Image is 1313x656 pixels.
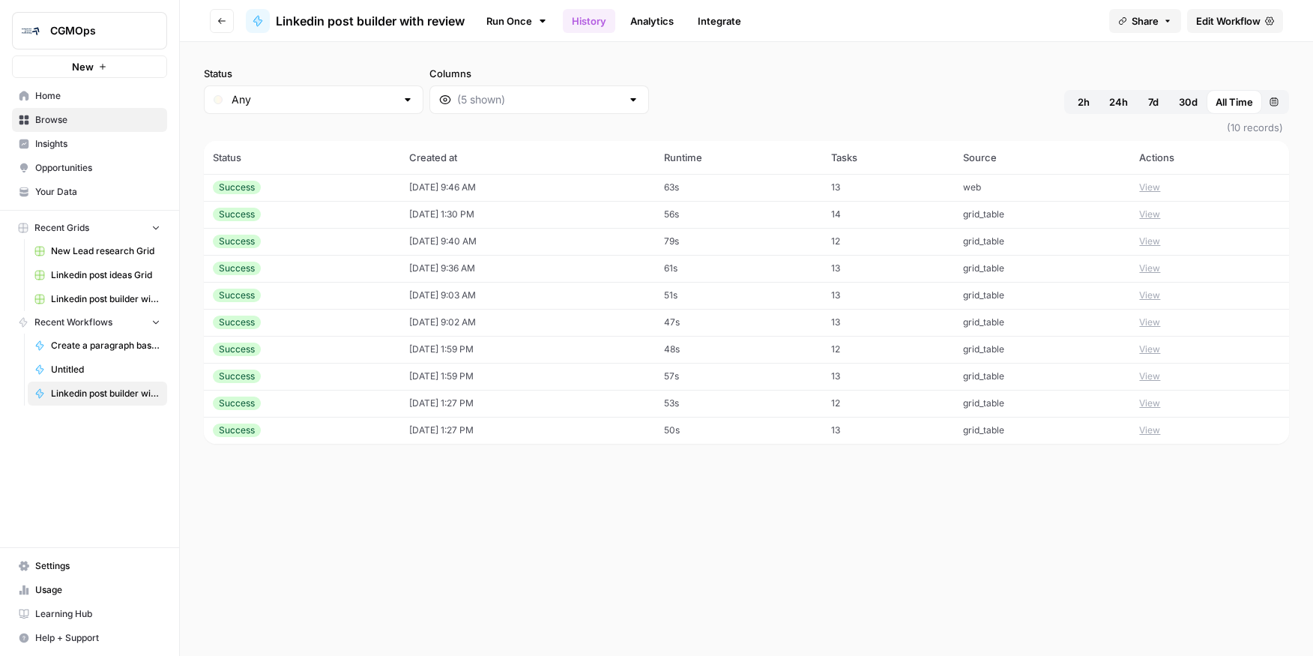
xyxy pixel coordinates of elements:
th: Actions [1130,141,1289,174]
button: Recent Grids [12,217,167,239]
img: CGMOps Logo [17,17,44,44]
td: 13 [822,363,954,390]
td: [DATE] 9:36 AM [400,255,655,282]
td: 12 [822,336,954,363]
button: View [1139,343,1160,356]
button: View [1139,397,1160,410]
button: View [1139,424,1160,437]
td: [DATE] 1:27 PM [400,417,655,444]
a: New Lead research Grid [28,239,167,263]
span: Settings [35,559,160,573]
a: Browse [12,108,167,132]
div: Success [213,289,261,302]
td: grid_table [954,390,1130,417]
td: 12 [822,390,954,417]
button: 7d [1137,90,1170,114]
span: Your Data [35,185,160,199]
td: grid_table [954,201,1130,228]
button: View [1139,181,1160,194]
td: [DATE] 9:46 AM [400,174,655,201]
td: 47s [655,309,822,336]
span: Untitled [51,363,160,376]
span: (10 records) [204,114,1289,141]
td: 63s [655,174,822,201]
button: View [1139,208,1160,221]
td: 13 [822,174,954,201]
td: 61s [655,255,822,282]
button: View [1139,262,1160,275]
td: [DATE] 1:59 PM [400,363,655,390]
td: [DATE] 9:40 AM [400,228,655,255]
td: 13 [822,309,954,336]
td: grid_table [954,282,1130,309]
span: New Lead research Grid [51,244,160,258]
a: Analytics [621,9,683,33]
button: View [1139,316,1160,329]
span: 24h [1109,94,1128,109]
td: grid_table [954,309,1130,336]
span: Browse [35,113,160,127]
th: Runtime [655,141,822,174]
a: Run Once [477,8,557,34]
a: Linkedin post builder with review Grid [28,287,167,311]
td: 12 [822,228,954,255]
div: Success [213,235,261,248]
span: Recent Grids [34,221,89,235]
div: Success [213,424,261,437]
button: View [1139,289,1160,302]
th: Status [204,141,400,174]
span: All Time [1216,94,1253,109]
a: Untitled [28,358,167,382]
a: Settings [12,554,167,578]
span: Edit Workflow [1196,13,1261,28]
span: 30d [1179,94,1198,109]
div: Success [213,262,261,275]
div: Success [213,397,261,410]
label: Status [204,66,423,81]
button: 24h [1100,90,1137,114]
span: Create a paragraph based on most relevant case study [51,339,160,352]
span: Usage [35,583,160,597]
span: New [72,59,94,74]
label: Columns [429,66,649,81]
td: 57s [655,363,822,390]
span: Linkedin post builder with review [51,387,160,400]
td: grid_table [954,363,1130,390]
td: 13 [822,255,954,282]
a: Linkedin post builder with review [246,9,465,33]
span: Recent Workflows [34,316,112,329]
div: Success [213,370,261,383]
div: Success [213,343,261,356]
a: Your Data [12,180,167,204]
button: Help + Support [12,626,167,650]
td: 79s [655,228,822,255]
span: Help + Support [35,631,160,645]
button: New [12,55,167,78]
td: [DATE] 1:30 PM [400,201,655,228]
a: Home [12,84,167,108]
button: Share [1109,9,1181,33]
td: 13 [822,282,954,309]
button: 2h [1067,90,1100,114]
button: View [1139,235,1160,248]
button: Recent Workflows [12,311,167,334]
td: 50s [655,417,822,444]
td: 56s [655,201,822,228]
span: Linkedin post builder with review Grid [51,292,160,306]
span: Share [1132,13,1159,28]
td: 14 [822,201,954,228]
a: Edit Workflow [1187,9,1283,33]
div: Success [213,316,261,329]
span: CGMOps [50,23,141,38]
div: Success [213,181,261,194]
div: Success [213,208,261,221]
button: 30d [1170,90,1207,114]
input: Any [232,92,396,107]
a: History [563,9,615,33]
td: 13 [822,417,954,444]
th: Tasks [822,141,954,174]
td: grid_table [954,228,1130,255]
span: Linkedin post builder with review [276,12,465,30]
a: Insights [12,132,167,156]
span: Home [35,89,160,103]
